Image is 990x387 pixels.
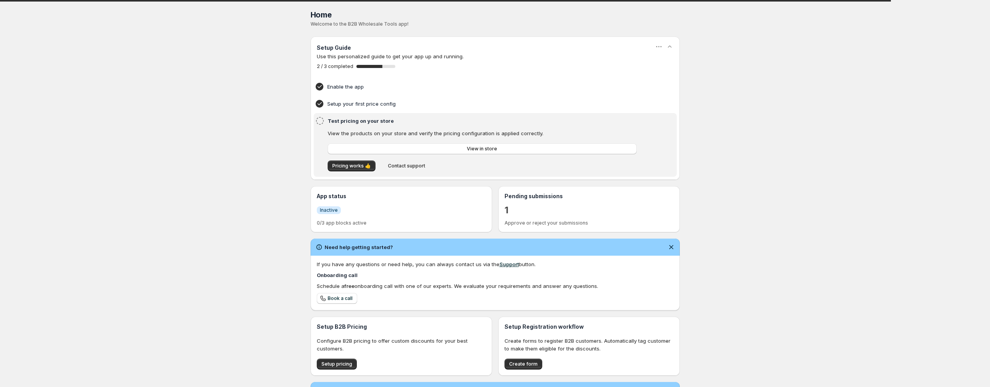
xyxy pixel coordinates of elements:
[317,359,357,370] button: Setup pricing
[328,143,637,154] a: View in store
[317,63,353,70] span: 2 / 3 completed
[332,163,371,169] span: Pricing works 👍
[311,21,680,27] p: Welcome to the B2B Wholesale Tools app!
[317,323,486,331] h3: Setup B2B Pricing
[509,361,538,367] span: Create form
[317,220,486,226] p: 0/3 app blocks active
[320,207,338,213] span: Inactive
[328,160,375,171] button: Pricing works 👍
[311,10,332,19] span: Home
[505,192,674,200] h3: Pending submissions
[499,261,519,267] a: Support
[666,242,677,253] button: Dismiss notification
[321,361,352,367] span: Setup pricing
[505,337,674,352] p: Create forms to register B2B customers. Automatically tag customer to make them eligible for the ...
[317,293,357,304] a: Book a call
[328,129,637,137] p: View the products on your store and verify the pricing configuration is applied correctly.
[325,243,393,251] h2: Need help getting started?
[317,192,486,200] h3: App status
[327,83,639,91] h4: Enable the app
[328,295,353,302] span: Book a call
[383,160,430,171] button: Contact support
[505,204,508,216] a: 1
[317,271,674,279] h4: Onboarding call
[344,283,354,289] b: free
[317,44,351,52] h3: Setup Guide
[505,220,674,226] p: Approve or reject your submissions
[327,100,639,108] h4: Setup your first price config
[317,206,341,214] a: InfoInactive
[317,337,486,352] p: Configure B2B pricing to offer custom discounts for your best customers.
[317,282,674,290] div: Schedule a onboarding call with one of our experts. We evaluate your requirements and answer any ...
[388,163,425,169] span: Contact support
[505,323,674,331] h3: Setup Registration workflow
[317,260,674,268] div: If you have any questions or need help, you can always contact us via the button.
[467,146,497,152] span: View in store
[317,52,674,60] p: Use this personalized guide to get your app up and running.
[505,359,542,370] button: Create form
[328,117,639,125] h4: Test pricing on your store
